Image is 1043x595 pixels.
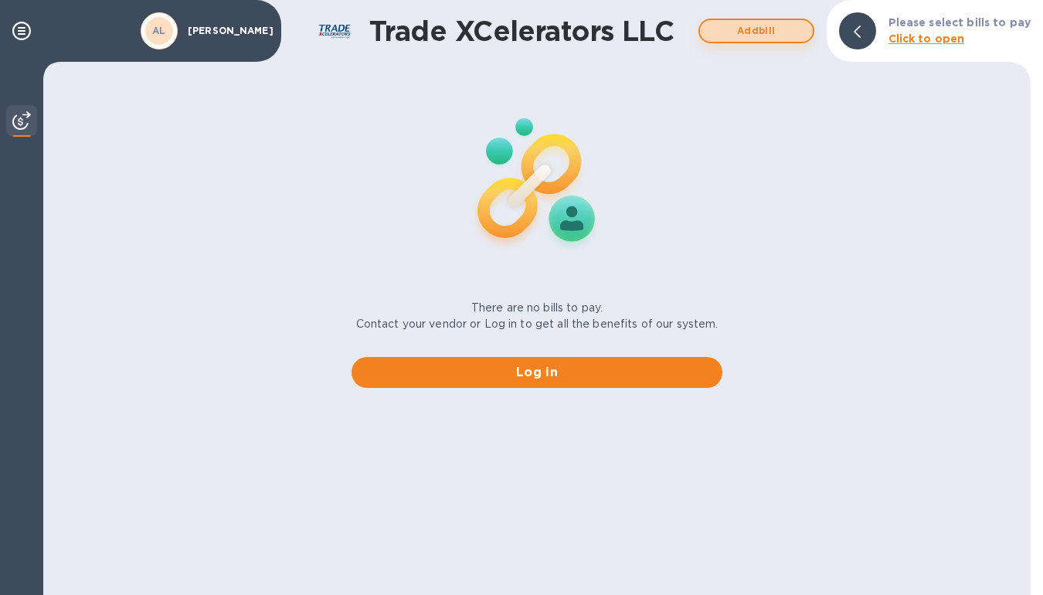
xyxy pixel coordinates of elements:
[888,16,1031,29] b: Please select bills to pay
[356,300,719,332] p: There are no bills to pay. Contact your vendor or Log in to get all the benefits of our system.
[152,25,166,36] b: AL
[888,32,965,45] b: Click to open
[188,25,265,36] p: [PERSON_NAME]
[712,22,800,40] span: Add bill
[352,357,722,388] button: Log in
[698,19,814,43] button: Addbill
[369,15,691,47] h1: Trade XCelerators LLC
[364,363,710,382] span: Log in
